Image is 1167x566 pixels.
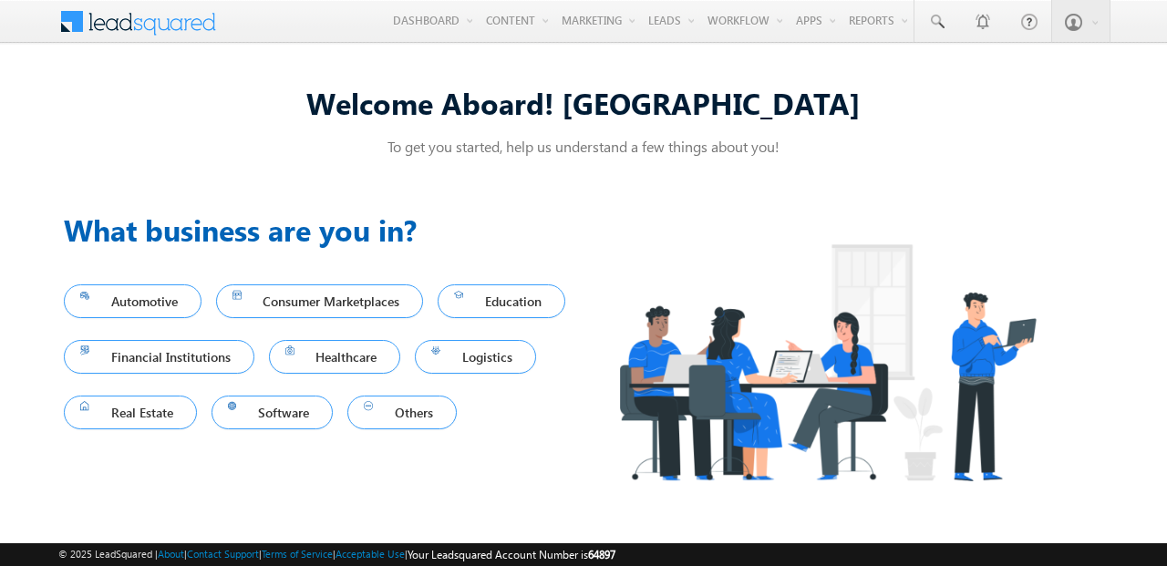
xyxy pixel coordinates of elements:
span: Healthcare [285,345,385,369]
span: 64897 [588,548,615,561]
h3: What business are you in? [64,208,583,252]
a: Contact Support [187,548,259,560]
span: Others [364,400,440,425]
span: Software [228,400,317,425]
div: Welcome Aboard! [GEOGRAPHIC_DATA] [64,83,1103,122]
span: Real Estate [80,400,181,425]
span: Consumer Marketplaces [232,289,408,314]
span: Logistics [431,345,520,369]
a: Acceptable Use [336,548,405,560]
span: Your Leadsquared Account Number is [408,548,615,561]
span: © 2025 LeadSquared | | | | | [58,546,615,563]
p: To get you started, help us understand a few things about you! [64,137,1103,156]
span: Financial Institutions [80,345,238,369]
span: Automotive [80,289,185,314]
a: Terms of Service [262,548,333,560]
img: Industry.png [583,208,1070,517]
span: Education [454,289,549,314]
a: About [158,548,184,560]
